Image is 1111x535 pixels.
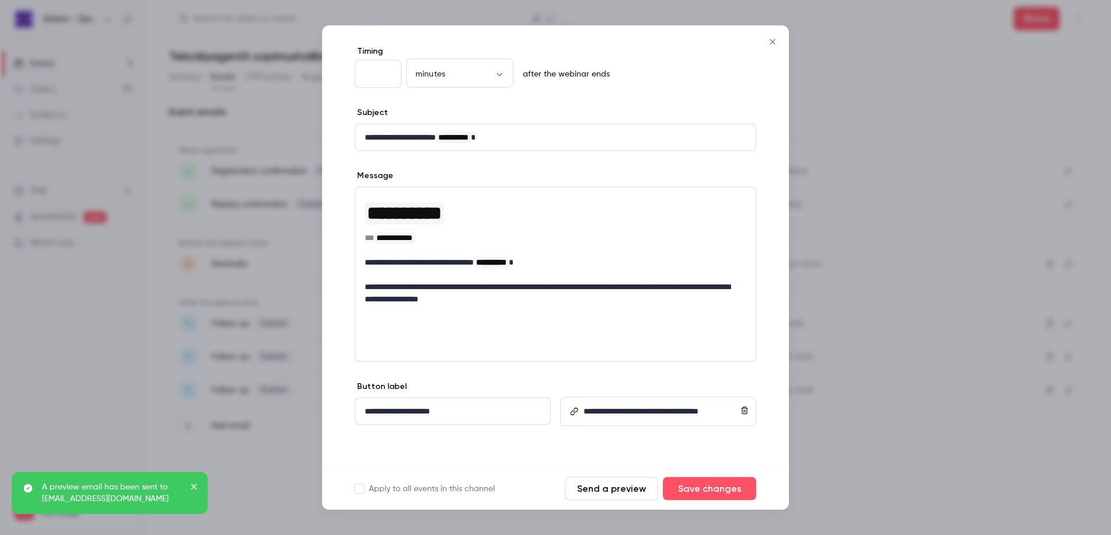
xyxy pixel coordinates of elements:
button: Send a preview [565,477,658,501]
label: Timing [355,46,756,57]
div: editor [355,124,756,151]
button: close [190,481,198,495]
label: Apply to all events in this channel [355,483,495,495]
div: editor [579,398,755,425]
p: A preview email has been sent to [EMAIL_ADDRESS][DOMAIN_NAME] [42,481,182,505]
button: Close [761,30,784,54]
div: editor [355,398,550,425]
label: Button label [355,381,407,392]
div: minutes [406,68,513,79]
div: editor [355,187,756,312]
p: after the webinar ends [518,68,610,80]
button: Save changes [663,477,756,501]
label: Message [355,170,393,182]
label: Subject [355,107,388,119]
